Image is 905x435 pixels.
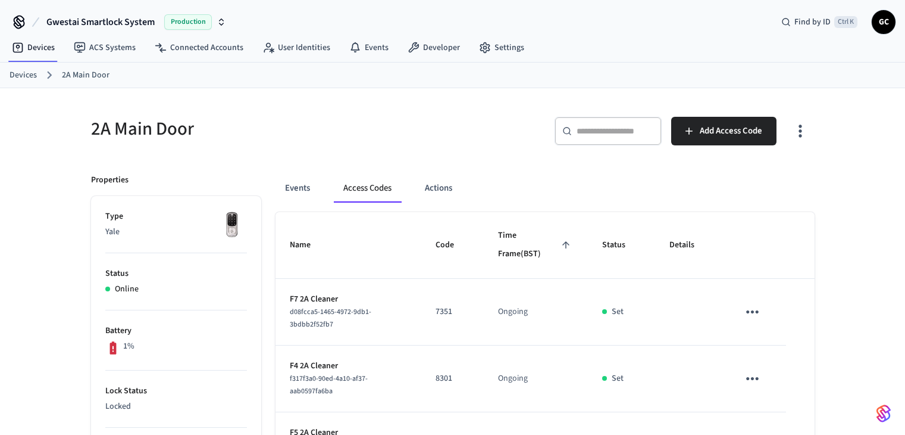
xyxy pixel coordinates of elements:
[105,226,247,238] p: Yale
[484,279,588,346] td: Ongoing
[873,11,894,33] span: GC
[123,340,134,353] p: 1%
[275,174,815,203] div: ant example
[105,210,247,223] p: Type
[671,117,776,145] button: Add Access Code
[612,372,624,385] p: Set
[275,174,320,203] button: Events
[772,11,867,33] div: Find by IDCtrl K
[484,346,588,412] td: Ongoing
[340,37,398,58] a: Events
[62,69,109,82] a: 2A Main Door
[10,69,37,82] a: Devices
[469,37,534,58] a: Settings
[669,236,710,254] span: Details
[91,174,129,187] p: Properties
[334,174,401,203] button: Access Codes
[46,15,155,29] span: Gwestai Smartlock System
[290,236,326,254] span: Name
[217,210,247,240] img: Yale Assure Touchscreen Wifi Smart Lock, Satin Nickel, Front
[290,374,368,396] span: f317f3a0-90ed-4a10-af37-aab0597fa6ba
[436,236,469,254] span: Code
[253,37,340,58] a: User Identities
[290,293,408,306] p: F7 2A Cleaner
[872,10,895,34] button: GC
[145,37,253,58] a: Connected Accounts
[834,16,857,28] span: Ctrl K
[164,14,212,30] span: Production
[415,174,462,203] button: Actions
[105,385,247,397] p: Lock Status
[105,325,247,337] p: Battery
[2,37,64,58] a: Devices
[700,123,762,139] span: Add Access Code
[498,226,574,264] span: Time Frame(BST)
[64,37,145,58] a: ACS Systems
[602,236,641,254] span: Status
[794,16,831,28] span: Find by ID
[398,37,469,58] a: Developer
[436,306,469,318] p: 7351
[436,372,469,385] p: 8301
[876,404,891,423] img: SeamLogoGradient.69752ec5.svg
[612,306,624,318] p: Set
[105,268,247,280] p: Status
[105,400,247,413] p: Locked
[290,307,371,330] span: d08fcca5-1465-4972-9db1-3bdbb2f52fb7
[91,117,446,141] h5: 2A Main Door
[290,360,408,372] p: F4 2A Cleaner
[115,283,139,296] p: Online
